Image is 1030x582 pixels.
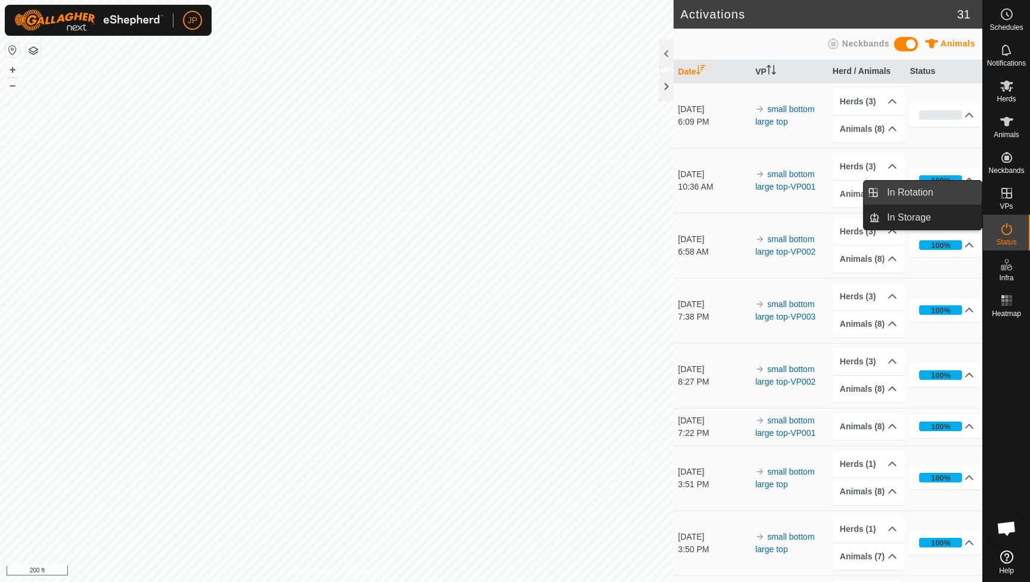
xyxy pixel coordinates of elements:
[919,240,962,250] div: 100%
[755,104,765,114] img: arrow
[14,10,163,31] img: Gallagher Logo
[983,546,1030,579] a: Help
[988,167,1024,174] span: Neckbands
[833,88,904,115] p-accordion-header: Herds (3)
[678,103,750,116] div: [DATE]
[188,14,197,27] span: JP
[919,305,962,315] div: 100%
[910,298,981,322] p-accordion-header: 100%
[681,7,957,21] h2: Activations
[678,181,750,193] div: 10:36 AM
[887,210,931,225] span: In Storage
[833,478,904,505] p-accordion-header: Animals (8)
[674,60,751,83] th: Date
[864,181,982,205] li: In Rotation
[833,283,904,310] p-accordion-header: Herds (3)
[910,363,981,387] p-accordion-header: 100%
[678,246,750,258] div: 6:58 AM
[5,78,20,92] button: –
[919,175,962,185] div: 100%
[910,103,981,127] p-accordion-header: 0%
[755,364,765,374] img: arrow
[5,43,20,57] button: Reset Map
[755,416,815,438] a: small bottom large top-VP001
[755,234,815,256] a: small bottom large top-VP002
[678,311,750,323] div: 7:38 PM
[750,60,828,83] th: VP
[833,246,904,273] p-accordion-header: Animals (8)
[910,233,981,257] p-accordion-header: 100%
[755,169,815,191] a: small bottom large top-VP001
[678,363,750,376] div: [DATE]
[992,310,1021,317] span: Heatmap
[919,473,962,482] div: 100%
[755,532,765,541] img: arrow
[996,239,1016,246] span: Status
[999,567,1014,574] span: Help
[755,299,765,309] img: arrow
[755,467,814,489] a: small bottom large top
[833,543,904,570] p-accordion-header: Animals (7)
[931,370,951,381] div: 100%
[931,472,951,484] div: 100%
[957,5,970,23] span: 31
[989,510,1025,546] div: Open chat
[931,305,951,316] div: 100%
[833,451,904,478] p-accordion-header: Herds (1)
[696,67,706,76] p-sorticon: Activate to sort
[290,566,334,577] a: Privacy Policy
[833,413,904,440] p-accordion-header: Animals (8)
[999,274,1013,281] span: Infra
[994,131,1019,138] span: Animals
[755,467,765,476] img: arrow
[864,206,982,230] li: In Storage
[910,466,981,490] p-accordion-header: 100%
[755,169,765,179] img: arrow
[678,414,750,427] div: [DATE]
[833,153,904,180] p-accordion-header: Herds (3)
[833,218,904,245] p-accordion-header: Herds (3)
[678,376,750,388] div: 8:27 PM
[931,421,951,432] div: 100%
[828,60,905,83] th: Herd / Animals
[833,181,904,208] p-accordion-header: Animals (8)
[678,478,750,491] div: 3:51 PM
[678,298,750,311] div: [DATE]
[678,168,750,181] div: [DATE]
[880,206,982,230] a: In Storage
[678,543,750,556] div: 3:50 PM
[833,116,904,143] p-accordion-header: Animals (8)
[678,427,750,439] div: 7:22 PM
[987,60,1026,67] span: Notifications
[767,67,776,76] p-sorticon: Activate to sort
[5,63,20,77] button: +
[997,95,1016,103] span: Herds
[678,116,750,128] div: 6:09 PM
[919,370,962,380] div: 100%
[1000,203,1013,210] span: VPs
[910,414,981,438] p-accordion-header: 100%
[919,110,962,120] div: 0%
[842,39,889,48] span: Neckbands
[931,240,951,251] div: 100%
[348,566,383,577] a: Contact Us
[678,233,750,246] div: [DATE]
[880,181,982,205] a: In Rotation
[755,364,815,386] a: small bottom large top-VP002
[919,538,962,547] div: 100%
[755,532,814,554] a: small bottom large top
[26,44,41,58] button: Map Layers
[833,376,904,403] p-accordion-header: Animals (8)
[919,422,962,431] div: 100%
[755,104,814,126] a: small bottom large top
[678,466,750,478] div: [DATE]
[941,39,975,48] span: Animals
[887,185,933,200] span: In Rotation
[755,299,815,321] a: small bottom large top-VP003
[755,416,765,425] img: arrow
[905,60,982,83] th: Status
[910,168,981,192] p-accordion-header: 100%
[833,348,904,375] p-accordion-header: Herds (3)
[989,24,1023,31] span: Schedules
[910,531,981,555] p-accordion-header: 100%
